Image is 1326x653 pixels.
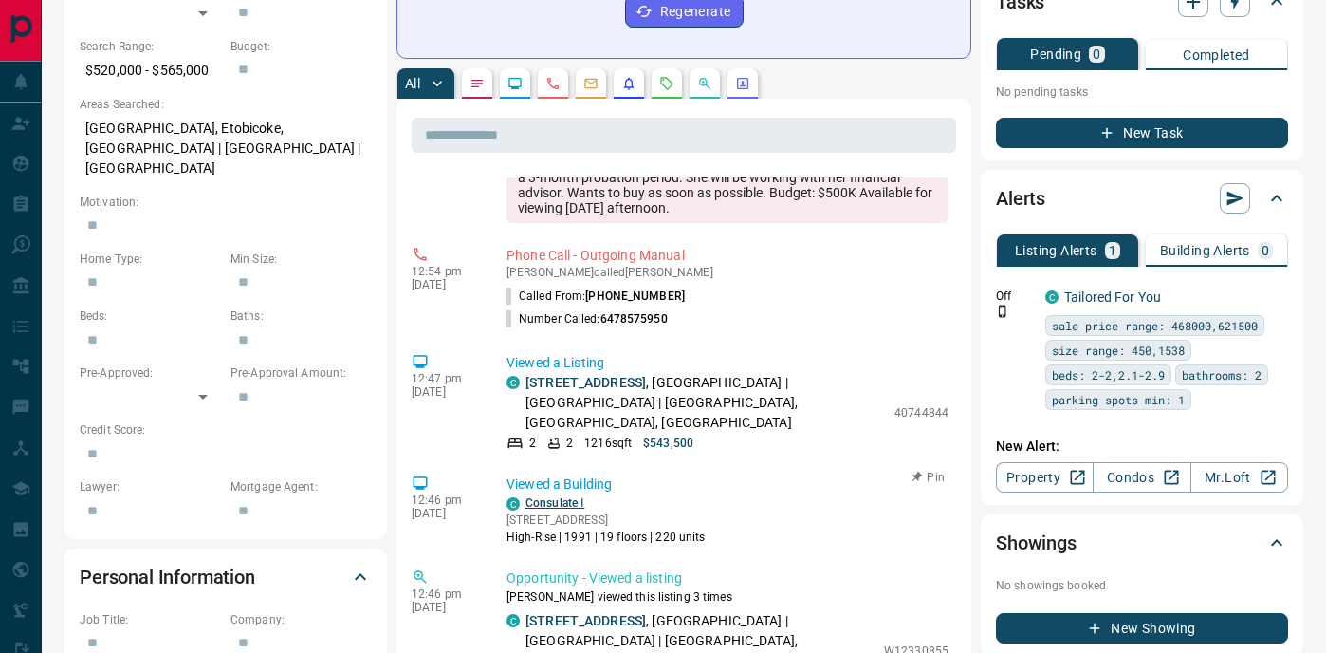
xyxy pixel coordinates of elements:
div: Personal Information [80,554,372,600]
p: 0 [1093,47,1100,61]
p: 12:46 pm [412,494,478,507]
p: Company: [230,611,372,628]
p: Pre-Approved: [80,364,221,382]
a: Tailored For You [1064,289,1161,305]
div: condos.ca [506,376,520,389]
svg: Push Notification Only [996,305,1009,318]
p: Budget: [230,38,372,55]
svg: Requests [659,76,674,91]
p: Baths: [230,308,372,325]
p: 0 [1262,244,1269,257]
p: Opportunity - Viewed a listing [506,569,948,588]
p: 1216 sqft [584,435,632,452]
svg: Notes [470,76,485,91]
p: Home Type: [80,251,221,268]
button: Pin [901,469,956,486]
p: Viewed a Building [506,475,948,494]
div: condos.ca [506,497,520,511]
p: No pending tasks [996,78,1288,106]
p: Search Range: [80,38,221,55]
p: , [GEOGRAPHIC_DATA] | [GEOGRAPHIC_DATA] | [GEOGRAPHIC_DATA], [GEOGRAPHIC_DATA], [GEOGRAPHIC_DATA] [525,373,885,433]
svg: Lead Browsing Activity [507,76,523,91]
svg: Listing Alerts [621,76,636,91]
p: 12:54 pm [412,265,478,278]
p: New Alert: [996,437,1288,457]
span: beds: 2-2,2.1-2.9 [1052,365,1165,384]
a: Consulate Ⅰ [525,496,584,510]
div: condos.ca [1045,290,1059,304]
p: Number Called: [506,310,668,327]
p: Job Title: [80,611,221,628]
p: Viewed a Listing [506,353,948,373]
p: 2 [529,435,536,452]
a: [STREET_ADDRESS] [525,613,646,628]
a: Condos [1093,462,1190,493]
p: Completed [1183,48,1250,62]
span: parking spots min: 1 [1052,390,1185,409]
span: size range: 450,1538 [1052,341,1185,360]
div: condos.ca [506,614,520,627]
p: Pending [1030,47,1081,61]
p: Phone Call - Outgoing Manual [506,246,948,266]
p: $543,500 [643,435,693,452]
p: All [405,77,420,90]
p: [GEOGRAPHIC_DATA], Etobicoke, [GEOGRAPHIC_DATA] | [GEOGRAPHIC_DATA] | [GEOGRAPHIC_DATA] [80,113,372,184]
button: New Task [996,118,1288,148]
a: Property [996,462,1094,493]
p: Building Alerts [1160,244,1250,257]
p: Pre-Approval Amount: [230,364,372,382]
p: Listing Alerts [1015,244,1097,257]
button: New Showing [996,613,1288,644]
p: 2 [566,435,573,452]
p: [PERSON_NAME] viewed this listing 3 times [506,588,948,606]
div: Alerts [996,176,1288,221]
svg: Agent Actions [735,76,750,91]
p: Areas Searched: [80,96,372,113]
p: High-Rise | 1991 | 19 floors | 220 units [506,529,706,546]
p: [STREET_ADDRESS] [506,512,706,529]
p: [DATE] [412,278,478,291]
p: 12:47 pm [412,372,478,385]
p: Motivation: [80,194,372,211]
p: Lawyer: [80,478,221,495]
svg: Opportunities [697,76,712,91]
p: Off [996,288,1034,305]
p: [DATE] [412,507,478,520]
p: 40744844 [894,404,948,421]
span: 6478575950 [600,312,668,326]
h2: Alerts [996,183,1045,214]
span: bathrooms: 2 [1182,365,1262,384]
a: [STREET_ADDRESS] [525,375,646,390]
p: [DATE] [412,385,478,399]
p: Beds: [80,308,221,325]
span: [PHONE_NUMBER] [585,289,685,303]
p: No showings booked [996,577,1288,594]
p: Mortgage Agent: [230,478,372,495]
h2: Personal Information [80,562,255,592]
div: Showings [996,520,1288,566]
p: 12:46 pm [412,588,478,601]
p: Min Size: [230,251,372,268]
svg: Emails [583,76,599,91]
h2: Showings [996,528,1077,558]
p: [PERSON_NAME] called [PERSON_NAME] [506,266,948,279]
span: sale price range: 468000,621500 [1052,316,1258,335]
p: 1 [1109,244,1116,257]
p: Called From: [506,288,685,305]
p: [DATE] [412,601,478,614]
p: $520,000 - $565,000 [80,55,221,86]
svg: Calls [545,76,561,91]
a: Mr.Loft [1190,462,1288,493]
p: Credit Score: [80,421,372,438]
